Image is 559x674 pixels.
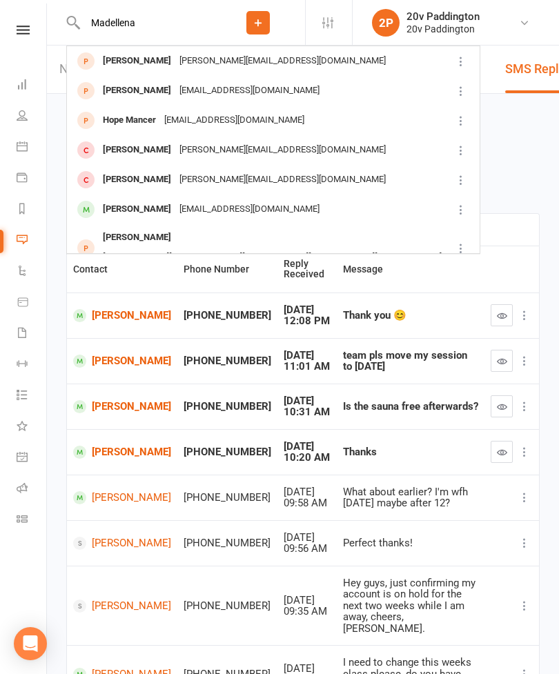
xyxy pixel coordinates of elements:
div: [PERSON_NAME][EMAIL_ADDRESS][DOMAIN_NAME] [175,140,390,160]
div: Hope Mancer [99,110,160,130]
div: team pls move my session to [DATE] [343,350,478,373]
a: [PERSON_NAME] [73,355,171,368]
div: [PHONE_NUMBER] [184,492,271,504]
a: Dashboard [17,70,48,101]
th: Contact [67,246,177,293]
a: [PERSON_NAME] [73,400,171,413]
div: [PERSON_NAME] [99,140,175,160]
div: [PHONE_NUMBER] [184,600,271,612]
div: 20v Paddington [406,23,480,35]
div: [EMAIL_ADDRESS][DOMAIN_NAME] [160,110,308,130]
div: 10:20 AM [284,452,331,464]
div: 09:56 AM [284,543,331,555]
div: 09:58 AM [284,497,331,509]
div: 09:35 AM [284,606,331,617]
div: [DATE] [284,395,331,407]
th: Phone Number [177,246,277,293]
div: Perfect thanks! [343,537,478,549]
div: 2P [372,9,400,37]
a: What's New [17,412,48,443]
a: [PERSON_NAME] [73,309,171,322]
div: [PHONE_NUMBER] [184,446,271,458]
a: Product Sales [17,288,48,319]
div: [PERSON_NAME] [99,170,175,190]
div: Is the sauna free afterwards? [343,401,478,413]
a: [PERSON_NAME] [73,537,171,550]
div: [PHONE_NUMBER] [184,537,271,549]
a: Class kiosk mode [17,505,48,536]
a: Roll call kiosk mode [17,474,48,505]
div: What about earlier? I'm wfh [DATE] maybe after 12? [343,486,478,509]
div: Hey guys, just confirming my account is on hold for the next two weeks while I am away, cheers, [... [343,577,478,635]
div: [PERSON_NAME] [99,228,175,248]
a: New Message [59,46,139,93]
a: [PERSON_NAME] [73,446,171,459]
div: [EMAIL_ADDRESS][DOMAIN_NAME] [175,199,324,219]
a: Calendar [17,132,48,163]
th: Reply Received [277,246,337,293]
input: Search... [81,13,211,32]
div: Open Intercom Messenger [14,627,47,660]
div: Thank you 😊 [343,310,478,321]
div: 11:01 AM [284,361,331,373]
div: [PERSON_NAME] [99,51,175,71]
th: Message [337,246,484,293]
div: [DATE] [284,350,331,361]
div: [DATE] [284,441,331,453]
div: 20v Paddington [406,10,480,23]
div: [DATE] [284,304,331,316]
a: Payments [17,163,48,195]
a: People [17,101,48,132]
div: [PHONE_NUMBER] [184,401,271,413]
div: [DATE] [284,595,331,606]
a: [PERSON_NAME] [73,599,171,613]
div: Thanks [343,446,478,458]
div: [PERSON_NAME] [99,199,175,219]
div: 10:31 AM [284,406,331,418]
div: [PHONE_NUMBER] [184,310,271,321]
div: [DATE] [284,532,331,544]
div: [PERSON_NAME] [99,81,175,101]
div: [DATE] [284,486,331,498]
div: [PERSON_NAME][EMAIL_ADDRESS][PERSON_NAME][PERSON_NAME][DOMAIN_NAME] [99,248,446,268]
div: [PHONE_NUMBER] [184,355,271,367]
div: [PERSON_NAME][EMAIL_ADDRESS][DOMAIN_NAME] [175,170,390,190]
div: [PERSON_NAME][EMAIL_ADDRESS][DOMAIN_NAME] [175,51,390,71]
div: 12:08 PM [284,315,331,327]
a: General attendance kiosk mode [17,443,48,474]
div: [EMAIL_ADDRESS][DOMAIN_NAME] [175,81,324,101]
a: Reports [17,195,48,226]
a: [PERSON_NAME] [73,491,171,504]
